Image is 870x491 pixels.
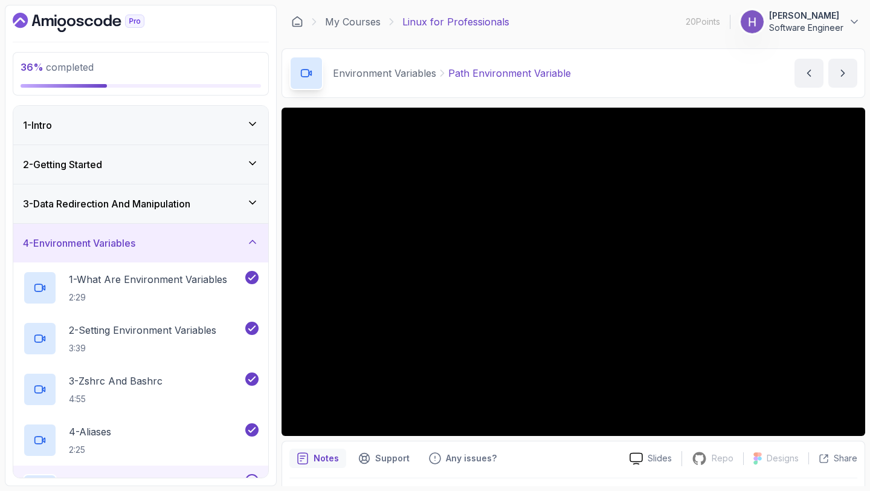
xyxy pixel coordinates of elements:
[69,424,111,439] p: 4 - Aliases
[23,271,259,305] button: 1-What Are Environment Variables2:29
[23,236,135,250] h3: 4 - Environment Variables
[448,66,571,80] p: Path Environment Variable
[23,157,102,172] h3: 2 - Getting Started
[686,16,720,28] p: 20 Points
[808,452,857,464] button: Share
[13,106,268,145] button: 1-Intro
[422,449,504,468] button: Feedback button
[648,452,672,464] p: Slides
[69,272,227,287] p: 1 - What Are Environment Variables
[69,444,111,456] p: 2:25
[620,452,681,465] a: Slides
[769,22,843,34] p: Software Engineer
[291,16,303,28] a: Dashboard
[69,323,216,337] p: 2 - Setting Environment Variables
[446,452,497,464] p: Any issues?
[741,10,764,33] img: user profile image
[23,372,259,406] button: 3-Zshrc And Bashrc4:55
[13,224,268,262] button: 4-Environment Variables
[834,452,857,464] p: Share
[767,452,799,464] p: Designs
[828,59,857,88] button: next content
[23,423,259,457] button: 4-Aliases2:25
[375,452,410,464] p: Support
[13,145,268,184] button: 2-Getting Started
[69,374,163,388] p: 3 - Zshrc And Bashrc
[282,108,865,436] iframe: 5 - PATH environment variable
[712,452,733,464] p: Repo
[23,118,52,132] h3: 1 - Intro
[69,393,163,405] p: 4:55
[314,452,339,464] p: Notes
[23,197,190,211] h3: 3 - Data Redirection And Manipulation
[333,66,436,80] p: Environment Variables
[769,10,843,22] p: [PERSON_NAME]
[13,184,268,223] button: 3-Data Redirection And Manipulation
[23,322,259,356] button: 2-Setting Environment Variables3:39
[402,15,509,29] p: Linux for Professionals
[794,59,823,88] button: previous content
[325,15,381,29] a: My Courses
[69,291,227,304] p: 2:29
[13,13,172,32] a: Dashboard
[351,449,417,468] button: Support button
[21,61,94,73] span: completed
[69,342,216,354] p: 3:39
[69,475,199,490] p: 5 - Path Environment Variable
[21,61,43,73] span: 36 %
[740,10,860,34] button: user profile image[PERSON_NAME]Software Engineer
[289,449,346,468] button: notes button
